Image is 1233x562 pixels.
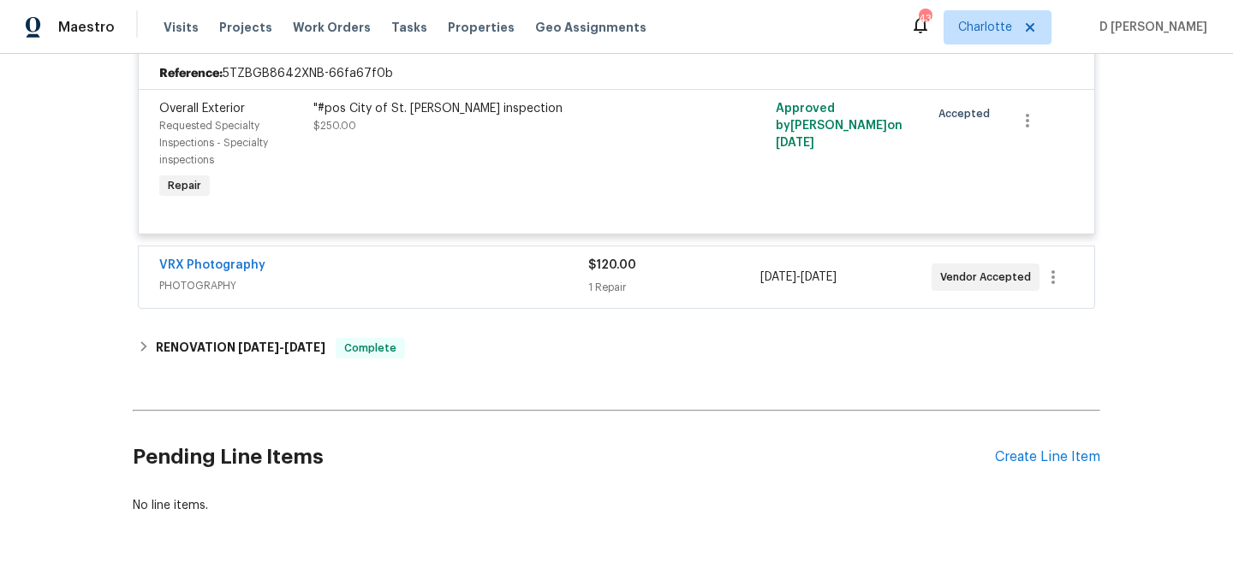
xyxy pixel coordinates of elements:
[448,19,515,36] span: Properties
[958,19,1012,36] span: Charlotte
[337,340,403,357] span: Complete
[238,341,279,353] span: [DATE]
[58,19,115,36] span: Maestro
[161,177,208,194] span: Repair
[238,341,325,353] span: -
[159,103,245,115] span: Overall Exterior
[159,277,588,294] span: PHOTOGRAPHY
[133,497,1100,514] div: No line items.
[776,103,902,149] span: Approved by [PERSON_NAME] on
[293,19,371,36] span: Work Orders
[535,19,646,36] span: Geo Assignments
[801,271,837,283] span: [DATE]
[588,259,636,271] span: $120.00
[391,21,427,33] span: Tasks
[139,58,1094,89] div: 5TZBGB8642XNB-66fa67f0b
[313,121,356,131] span: $250.00
[159,121,268,165] span: Requested Specialty Inspections - Specialty inspections
[1093,19,1207,36] span: D [PERSON_NAME]
[760,271,796,283] span: [DATE]
[760,269,837,286] span: -
[133,328,1100,369] div: RENOVATION [DATE]-[DATE]Complete
[995,449,1100,465] div: Create Line Item
[940,269,1038,286] span: Vendor Accepted
[164,19,199,36] span: Visits
[156,338,325,358] h6: RENOVATION
[776,137,814,149] span: [DATE]
[938,105,997,122] span: Accepted
[284,341,325,353] span: [DATE]
[159,65,223,82] b: Reference:
[313,100,688,117] div: "#pos City of St. [PERSON_NAME] inspection
[133,417,995,497] h2: Pending Line Items
[219,19,272,36] span: Projects
[919,10,931,27] div: 43
[159,259,265,271] a: VRX Photography
[588,279,759,296] div: 1 Repair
